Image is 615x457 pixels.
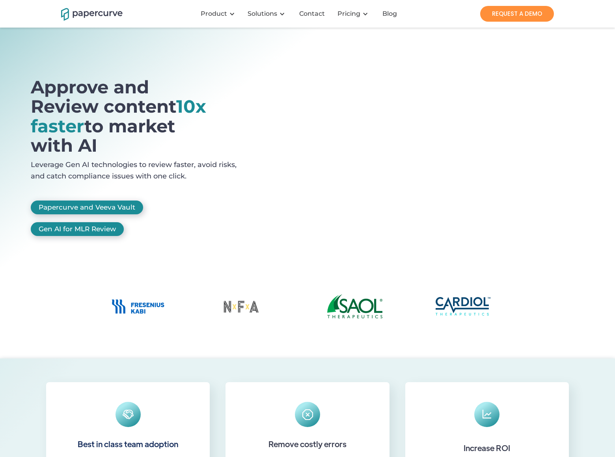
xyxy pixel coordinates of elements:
img: Fresenius Kabi Logo [110,298,166,315]
h1: Approve and Review content to market with AI [31,77,247,155]
img: Designed to be intuitive and effortless, Papercurve is an easy to use and versatile platform [116,402,141,427]
div: Product [196,2,243,26]
img: Eliminate costly errors, confusion, and manual processes from the content lifecycle [295,402,320,427]
a: home [61,7,112,20]
img: Eliminate costly errors, confusion, and manual processes from the content lifecycle [474,402,499,427]
h2: Best in class team adoption [78,437,178,451]
div: Blog [382,10,397,18]
a: Blog [376,10,405,18]
h3: Remove costly errors [268,437,347,451]
img: Saol Therapeutics Logo [327,294,382,318]
a: Contact [293,10,333,18]
div: Solutions [243,2,293,26]
a: open lightbox [31,77,247,201]
div: Solutions [248,10,277,18]
div: Product [201,10,227,18]
img: No Fixed Address Logo [219,294,263,319]
a: REQUEST A DEMO [480,6,554,22]
h4: Increase ROI [464,437,510,455]
a: Pricing [337,10,360,18]
p: Leverage Gen AI technologies to review faster, avoid risks, and catch compliance issues with one ... [31,159,247,186]
img: Cardiol Therapeutics Logo [436,297,491,316]
a: Papercurve and Veeva Vault [31,201,143,214]
span: 10x faster [31,95,206,137]
div: Contact [299,10,325,18]
div: Pricing [333,2,376,26]
a: Gen AI for MLR Review [31,222,124,236]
